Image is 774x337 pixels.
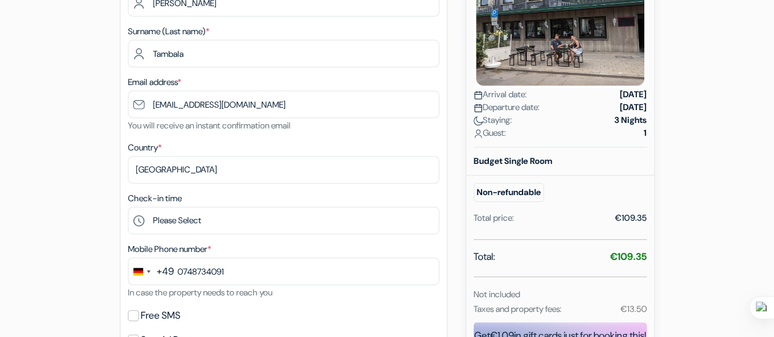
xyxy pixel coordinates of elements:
[474,114,512,127] span: Staying:
[128,192,182,205] label: Check-in time
[615,212,647,224] div: €109.35
[474,101,540,114] span: Departure date:
[128,257,439,285] input: 1512 3456789
[128,120,291,131] small: You will receive an instant confirmation email
[474,127,506,139] span: Guest:
[620,101,647,114] strong: [DATE]
[474,103,483,113] img: calendar.svg
[620,303,646,314] small: €13.50
[474,212,514,224] div: Total price:
[157,264,174,279] div: +49
[610,250,647,263] strong: €109.35
[141,307,180,324] label: Free SMS
[128,258,174,284] button: Change country, selected Germany (+49)
[474,88,527,101] span: Arrival date:
[474,155,553,166] b: Budget Single Room
[614,114,647,127] strong: 3 Nights
[128,287,272,298] small: In case the property needs to reach you
[128,25,209,38] label: Surname (Last name)
[474,303,562,314] small: Taxes and property fees:
[620,88,647,101] strong: [DATE]
[128,40,439,67] input: Enter last name
[128,91,439,118] input: Enter email address
[128,243,211,256] label: Mobile Phone number
[128,141,162,154] label: Country
[474,183,544,202] small: Non-refundable
[474,250,495,264] span: Total:
[474,116,483,125] img: moon.svg
[128,76,181,89] label: Email address
[474,289,520,300] small: Not included
[644,127,647,139] strong: 1
[474,91,483,100] img: calendar.svg
[474,129,483,138] img: user_icon.svg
